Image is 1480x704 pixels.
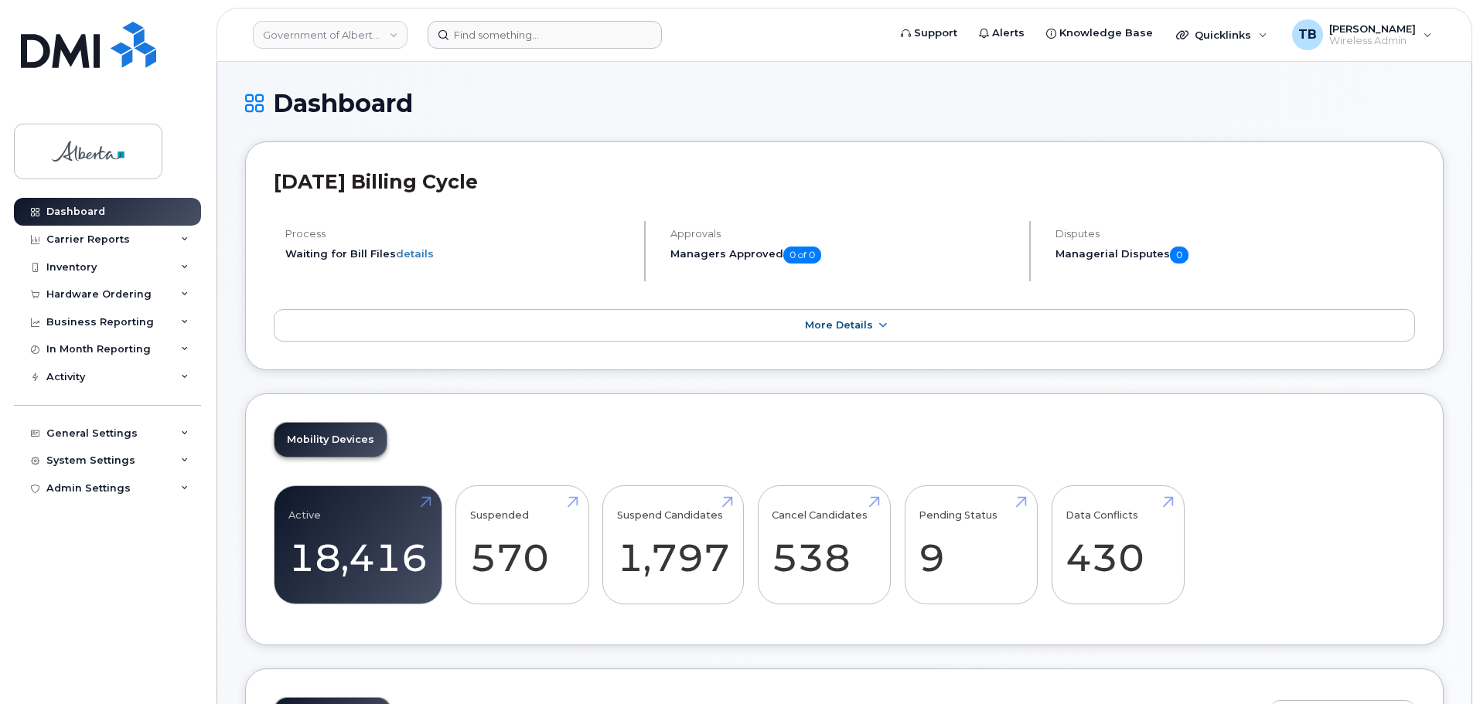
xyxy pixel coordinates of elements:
[783,247,821,264] span: 0 of 0
[285,247,631,261] li: Waiting for Bill Files
[1170,247,1188,264] span: 0
[288,494,428,596] a: Active 18,416
[1055,228,1415,240] h4: Disputes
[772,494,876,596] a: Cancel Candidates 538
[805,319,873,331] span: More Details
[470,494,575,596] a: Suspended 570
[617,494,730,596] a: Suspend Candidates 1,797
[285,228,631,240] h4: Process
[274,170,1415,193] h2: [DATE] Billing Cycle
[245,90,1444,117] h1: Dashboard
[670,247,1016,264] h5: Managers Approved
[275,423,387,457] a: Mobility Devices
[1066,494,1170,596] a: Data Conflicts 430
[396,247,434,260] a: details
[670,228,1016,240] h4: Approvals
[1055,247,1415,264] h5: Managerial Disputes
[919,494,1023,596] a: Pending Status 9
